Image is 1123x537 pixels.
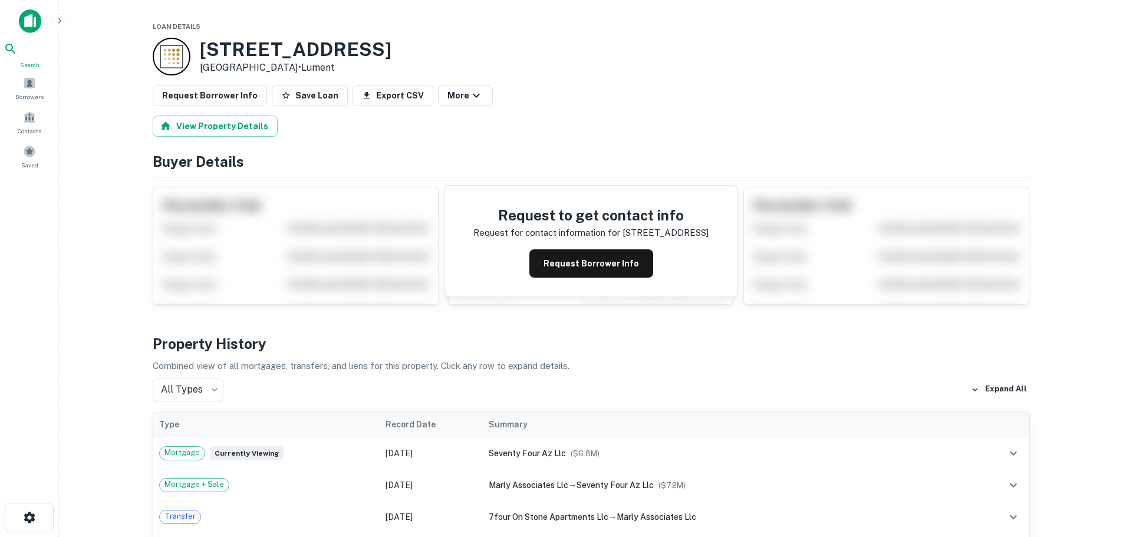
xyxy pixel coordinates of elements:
[353,85,433,106] button: Export CSV
[1003,507,1023,527] button: expand row
[4,42,55,70] a: Search
[4,60,55,70] span: Search
[489,479,970,492] div: →
[571,449,600,458] span: ($ 6.8M )
[658,481,686,490] span: ($ 7.2M )
[4,140,55,172] a: Saved
[272,85,348,106] button: Save Loan
[4,106,55,138] a: Contacts
[21,160,38,170] span: Saved
[489,512,608,522] span: 7four on stone apartments llc
[153,85,267,106] button: Request Borrower Info
[529,249,653,278] button: Request Borrower Info
[210,446,284,460] span: Currently viewing
[1003,475,1023,495] button: expand row
[380,469,483,501] td: [DATE]
[483,411,976,437] th: Summary
[617,512,696,522] span: marly associates llc
[153,359,1030,373] p: Combined view of all mortgages, transfers, and liens for this property. Click any row to expand d...
[4,72,55,104] a: Borrowers
[19,9,41,33] img: capitalize-icon.png
[380,437,483,469] td: [DATE]
[380,411,483,437] th: Record Date
[489,480,568,490] span: marly associates llc
[153,378,223,401] div: All Types
[18,126,41,136] span: Contacts
[301,62,335,73] a: Lument
[160,479,229,490] span: Mortgage + Sale
[153,411,380,437] th: Type
[153,116,278,137] button: View Property Details
[153,151,1030,172] h4: Buyer Details
[968,381,1030,398] button: Expand All
[200,38,391,61] h3: [STREET_ADDRESS]
[15,92,44,101] span: Borrowers
[489,510,970,523] div: →
[438,85,493,106] button: More
[153,23,200,30] span: Loan Details
[200,61,391,75] p: [GEOGRAPHIC_DATA] •
[160,447,205,459] span: Mortgage
[153,333,1030,354] h4: Property History
[1064,443,1123,499] iframe: Chat Widget
[380,501,483,533] td: [DATE]
[473,226,620,240] p: Request for contact information for
[1003,443,1023,463] button: expand row
[577,480,654,490] span: seventy four az llc
[489,449,566,458] span: seventy four az llc
[473,205,709,226] h4: Request to get contact info
[160,510,200,522] span: Transfer
[623,226,709,240] p: [STREET_ADDRESS]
